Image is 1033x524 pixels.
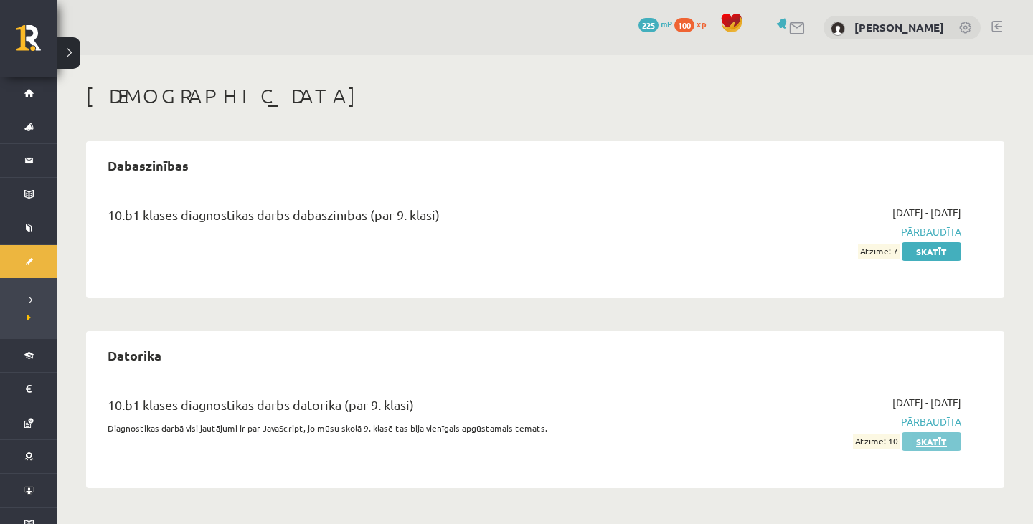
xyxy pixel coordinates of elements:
[858,244,900,259] span: Atzīme: 7
[902,432,961,451] a: Skatīt
[108,395,669,421] div: 10.b1 klases diagnostikas darbs datorikā (par 9. klasi)
[93,148,203,182] h2: Dabaszinības
[93,338,176,372] h2: Datorika
[16,25,57,61] a: Rīgas 1. Tālmācības vidusskola
[638,18,672,29] a: 225 mP
[86,84,1004,108] h1: [DEMOGRAPHIC_DATA]
[691,224,961,239] span: Pārbaudīta
[638,18,659,32] span: 225
[108,421,669,434] p: Diagnostikas darbā visi jautājumi ir par JavaScript, jo mūsu skolā 9. klasē tas bija vienīgais ap...
[892,395,961,410] span: [DATE] - [DATE]
[674,18,694,32] span: 100
[674,18,713,29] a: 100 xp
[854,20,944,34] a: [PERSON_NAME]
[691,414,961,429] span: Pārbaudīta
[661,18,672,29] span: mP
[892,205,961,220] span: [DATE] - [DATE]
[108,205,669,232] div: 10.b1 klases diagnostikas darbs dabaszinībās (par 9. klasi)
[831,22,845,36] img: Fricis Kaimiņš
[697,18,706,29] span: xp
[853,434,900,449] span: Atzīme: 10
[902,242,961,261] a: Skatīt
